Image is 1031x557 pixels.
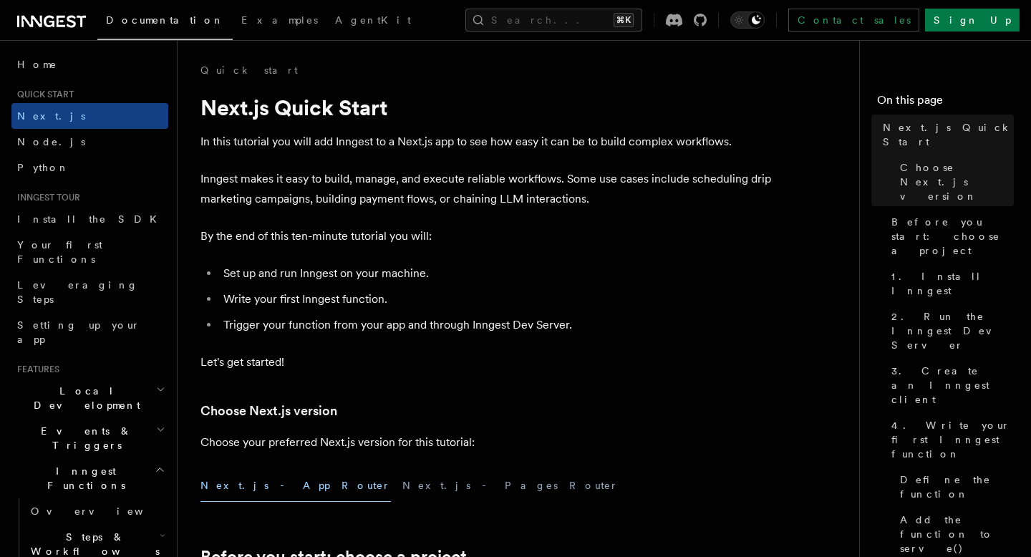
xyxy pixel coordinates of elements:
[788,9,919,32] a: Contact sales
[730,11,765,29] button: Toggle dark mode
[25,498,168,524] a: Overview
[894,467,1014,507] a: Define the function
[335,14,411,26] span: AgentKit
[11,206,168,232] a: Install the SDK
[11,232,168,272] a: Your first Functions
[11,52,168,77] a: Home
[326,4,420,39] a: AgentKit
[11,155,168,180] a: Python
[241,14,318,26] span: Examples
[17,136,85,147] span: Node.js
[11,192,80,203] span: Inngest tour
[233,4,326,39] a: Examples
[925,9,1020,32] a: Sign Up
[883,120,1014,149] span: Next.js Quick Start
[886,412,1014,467] a: 4. Write your first Inngest function
[886,209,1014,263] a: Before you start: choose a project
[11,378,168,418] button: Local Development
[17,319,140,345] span: Setting up your app
[11,272,168,312] a: Leveraging Steps
[900,160,1014,203] span: Choose Next.js version
[11,464,155,493] span: Inngest Functions
[11,424,156,452] span: Events & Triggers
[465,9,642,32] button: Search...⌘K
[886,263,1014,304] a: 1. Install Inngest
[200,63,298,77] a: Quick start
[877,92,1014,115] h4: On this page
[891,269,1014,298] span: 1. Install Inngest
[886,304,1014,358] a: 2. Run the Inngest Dev Server
[11,89,74,100] span: Quick start
[17,279,138,305] span: Leveraging Steps
[106,14,224,26] span: Documentation
[11,312,168,352] a: Setting up your app
[200,352,773,372] p: Let's get started!
[31,505,178,517] span: Overview
[17,57,57,72] span: Home
[200,401,337,421] a: Choose Next.js version
[200,432,773,452] p: Choose your preferred Next.js version for this tutorial:
[894,155,1014,209] a: Choose Next.js version
[900,513,1014,556] span: Add the function to serve()
[17,162,69,173] span: Python
[11,458,168,498] button: Inngest Functions
[891,215,1014,258] span: Before you start: choose a project
[97,4,233,40] a: Documentation
[877,115,1014,155] a: Next.js Quick Start
[200,132,773,152] p: In this tutorial you will add Inngest to a Next.js app to see how easy it can be to build complex...
[11,418,168,458] button: Events & Triggers
[891,309,1014,352] span: 2. Run the Inngest Dev Server
[891,418,1014,461] span: 4. Write your first Inngest function
[17,213,165,225] span: Install the SDK
[614,13,634,27] kbd: ⌘K
[891,364,1014,407] span: 3. Create an Inngest client
[17,239,102,265] span: Your first Functions
[900,473,1014,501] span: Define the function
[219,289,773,309] li: Write your first Inngest function.
[200,470,391,502] button: Next.js - App Router
[402,470,619,502] button: Next.js - Pages Router
[200,169,773,209] p: Inngest makes it easy to build, manage, and execute reliable workflows. Some use cases include sc...
[11,129,168,155] a: Node.js
[11,103,168,129] a: Next.js
[11,384,156,412] span: Local Development
[200,226,773,246] p: By the end of this ten-minute tutorial you will:
[886,358,1014,412] a: 3. Create an Inngest client
[219,315,773,335] li: Trigger your function from your app and through Inngest Dev Server.
[11,364,59,375] span: Features
[200,95,773,120] h1: Next.js Quick Start
[17,110,85,122] span: Next.js
[219,263,773,284] li: Set up and run Inngest on your machine.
